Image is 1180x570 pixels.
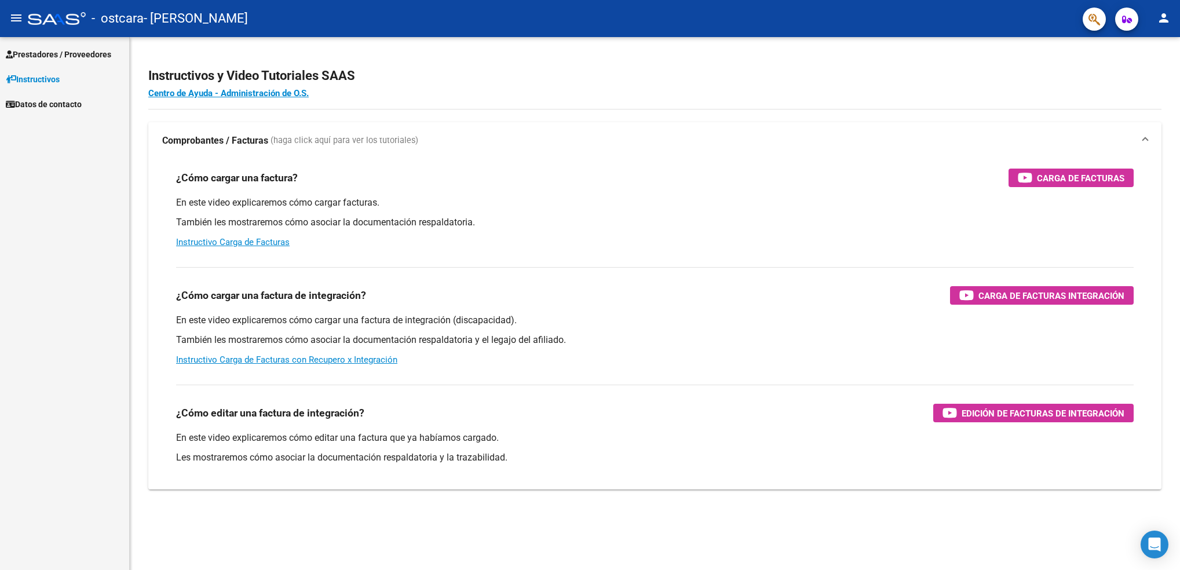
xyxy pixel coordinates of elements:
[6,98,82,111] span: Datos de contacto
[176,334,1134,346] p: También les mostraremos cómo asociar la documentación respaldatoria y el legajo del afiliado.
[1141,531,1168,558] div: Open Intercom Messenger
[176,432,1134,444] p: En este video explicaremos cómo editar una factura que ya habíamos cargado.
[176,170,298,186] h3: ¿Cómo cargar una factura?
[148,122,1161,159] mat-expansion-panel-header: Comprobantes / Facturas (haga click aquí para ver los tutoriales)
[176,314,1134,327] p: En este video explicaremos cómo cargar una factura de integración (discapacidad).
[148,65,1161,87] h2: Instructivos y Video Tutoriales SAAS
[950,286,1134,305] button: Carga de Facturas Integración
[1157,11,1171,25] mat-icon: person
[176,287,366,304] h3: ¿Cómo cargar una factura de integración?
[144,6,248,31] span: - [PERSON_NAME]
[176,196,1134,209] p: En este video explicaremos cómo cargar facturas.
[176,355,397,365] a: Instructivo Carga de Facturas con Recupero x Integración
[176,451,1134,464] p: Les mostraremos cómo asociar la documentación respaldatoria y la trazabilidad.
[6,73,60,86] span: Instructivos
[6,48,111,61] span: Prestadores / Proveedores
[978,288,1124,303] span: Carga de Facturas Integración
[162,134,268,147] strong: Comprobantes / Facturas
[176,405,364,421] h3: ¿Cómo editar una factura de integración?
[9,11,23,25] mat-icon: menu
[933,404,1134,422] button: Edición de Facturas de integración
[176,216,1134,229] p: También les mostraremos cómo asociar la documentación respaldatoria.
[271,134,418,147] span: (haga click aquí para ver los tutoriales)
[148,159,1161,489] div: Comprobantes / Facturas (haga click aquí para ver los tutoriales)
[1009,169,1134,187] button: Carga de Facturas
[92,6,144,31] span: - ostcara
[176,237,290,247] a: Instructivo Carga de Facturas
[962,406,1124,421] span: Edición de Facturas de integración
[148,88,309,98] a: Centro de Ayuda - Administración de O.S.
[1037,171,1124,185] span: Carga de Facturas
